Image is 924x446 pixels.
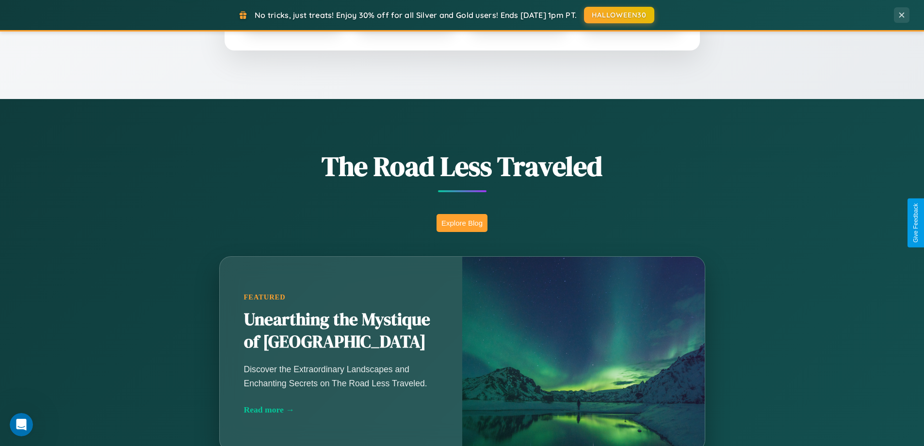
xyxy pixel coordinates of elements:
span: No tricks, just treats! Enjoy 30% off for all Silver and Gold users! Ends [DATE] 1pm PT. [255,10,577,20]
div: Featured [244,293,438,301]
h1: The Road Less Traveled [171,148,753,185]
p: Discover the Extraordinary Landscapes and Enchanting Secrets on The Road Less Traveled. [244,363,438,390]
iframe: Intercom live chat [10,413,33,436]
h2: Unearthing the Mystique of [GEOGRAPHIC_DATA] [244,309,438,353]
div: Read more → [244,405,438,415]
button: Explore Blog [437,214,487,232]
button: HALLOWEEN30 [584,7,654,23]
div: Give Feedback [912,203,919,243]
